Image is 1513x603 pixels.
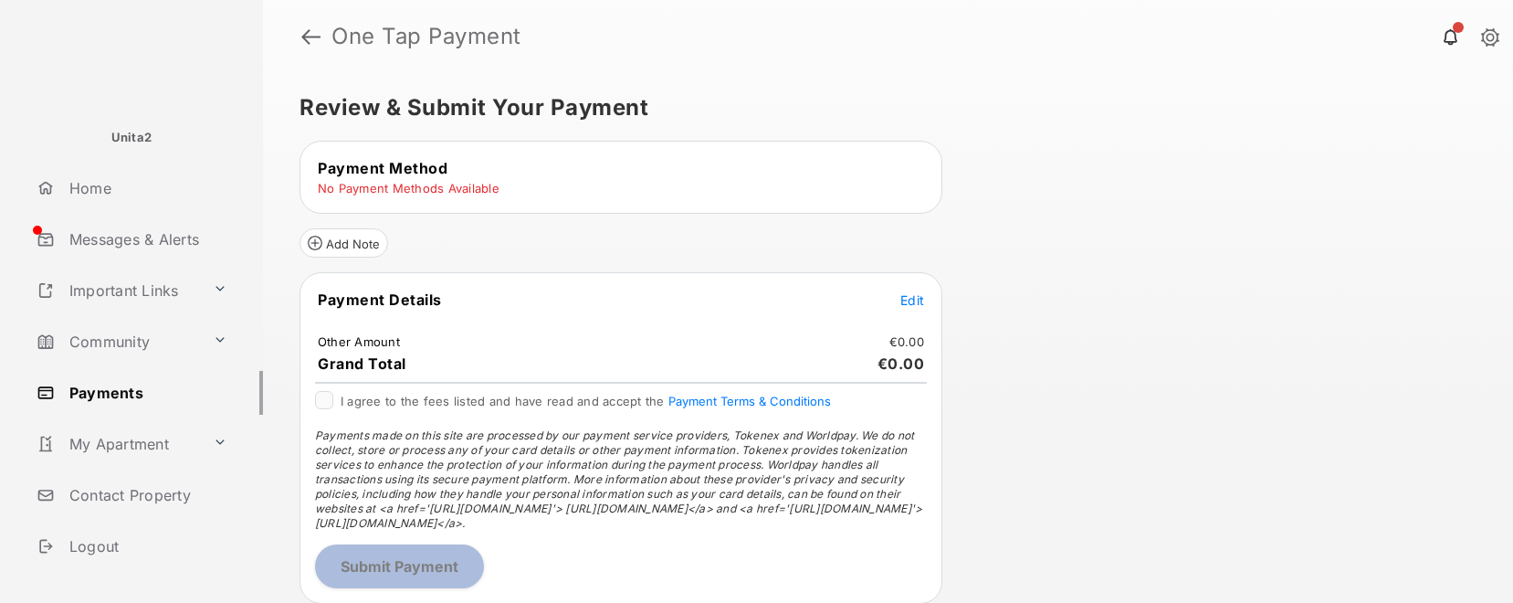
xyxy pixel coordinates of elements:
td: No Payment Methods Available [317,180,500,196]
a: Messages & Alerts [29,217,263,261]
td: €0.00 [888,333,925,350]
a: Community [29,320,205,364]
a: Contact Property [29,473,263,517]
button: Submit Payment [315,545,484,588]
span: €0.00 [877,354,925,373]
button: Edit [900,291,924,309]
a: Important Links [29,269,205,312]
span: Payment Details [318,291,442,309]
p: Unita2 [111,129,152,147]
span: Payment Method [318,159,447,177]
h5: Review & Submit Your Payment [299,97,1462,119]
span: Grand Total [318,354,406,373]
span: Edit [900,292,924,308]
a: Logout [29,524,263,568]
button: Add Note [299,228,388,258]
a: Home [29,166,263,210]
a: My Apartment [29,422,205,466]
button: I agree to the fees listed and have read and accept the [668,394,831,408]
a: Payments [29,371,263,415]
span: I agree to the fees listed and have read and accept the [341,394,831,408]
span: Payments made on this site are processed by our payment service providers, Tokenex and Worldpay. ... [315,428,922,530]
td: Other Amount [317,333,401,350]
strong: One Tap Payment [331,26,521,48]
